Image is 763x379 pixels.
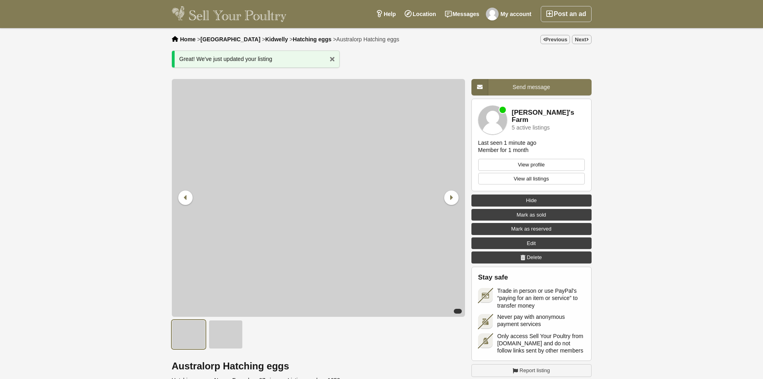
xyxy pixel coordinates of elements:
[478,105,507,134] img: Gracie's Farm
[326,53,338,65] a: x
[478,159,585,171] a: View profile
[572,35,591,44] a: Next
[497,313,585,328] span: Never pay with anonymous payment services
[209,320,243,349] img: Australorp Hatching eggs - 2
[262,36,288,43] li: >
[497,287,585,309] span: Trade in person or use PayPal's “paying for an item or service” to transfer money
[293,36,331,43] a: Hatching eggs
[471,251,592,263] a: Delete
[527,239,536,247] span: Edit
[519,367,550,375] span: Report listing
[200,36,260,43] a: [GEOGRAPHIC_DATA]
[497,332,585,355] span: Only access Sell Your Poultry from [DOMAIN_NAME] and do not follow links sent by other members
[513,84,550,90] span: Send message
[478,139,537,146] div: Last seen 1 minute ago
[172,79,465,317] img: Australorp Hatching eggs - 1/2
[172,51,340,68] div: Great! We've just updated your listing
[471,364,592,377] a: Report listing
[172,320,206,349] img: Australorp Hatching eggs - 1
[512,125,550,131] div: 5 active listings
[478,173,585,185] a: View all listings
[512,109,585,124] a: [PERSON_NAME]'s Farm
[527,253,542,261] span: Delete
[172,6,287,22] img: Sell Your Poultry
[478,146,529,154] div: Member for 1 month
[499,107,506,113] div: Member is online
[484,6,536,22] a: My account
[400,6,440,22] a: Location
[290,36,332,43] li: >
[486,8,499,20] img: Gracie's Farm
[471,223,592,235] a: Mark as reserved
[336,36,399,43] span: Australorp Hatching eggs
[371,6,400,22] a: Help
[540,35,570,44] a: Previous
[478,274,585,282] h2: Stay safe
[541,6,592,22] a: Post an ad
[333,36,399,43] li: >
[172,361,465,371] h1: Australorp Hatching eggs
[471,195,592,207] a: Hide
[197,36,260,43] li: >
[471,79,592,95] a: Send message
[265,36,288,43] a: Kidwelly
[471,209,592,221] a: Mark as sold
[471,237,592,249] a: Edit
[180,36,196,43] a: Home
[441,6,484,22] a: Messages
